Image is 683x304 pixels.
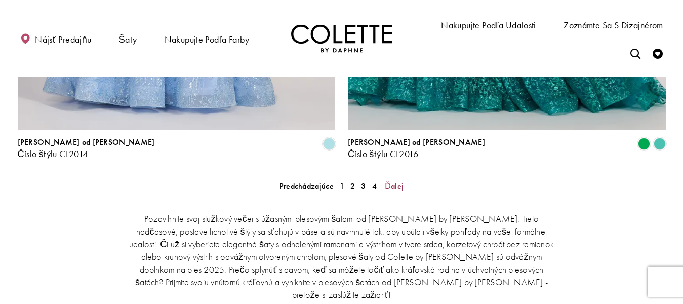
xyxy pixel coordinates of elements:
i: Smaragd [638,138,650,150]
font: Nájsť predajňu [35,33,91,45]
i: Aqua [654,138,666,150]
img: Colette od Daphne [291,25,392,53]
font: 3 [361,181,366,192]
font: Nakupujte podľa udalosti [441,19,536,31]
font: Zoznámte sa s dizajnérom [564,19,663,31]
span: Aktuálna stránka [347,179,358,194]
a: 1 [337,179,347,194]
font: 4 [372,181,377,192]
span: Šaty [116,24,140,53]
font: Číslo štýlu CL2014 [18,148,88,160]
a: Zoznámte sa s dizajnérom [561,10,665,39]
font: [PERSON_NAME] od [PERSON_NAME] [18,137,155,147]
font: Ďalej [385,181,404,192]
a: Skontrolovať zoznam želaní [650,39,665,67]
a: Navštívte domovskú stránku [291,25,392,53]
font: [PERSON_NAME] od [PERSON_NAME] [348,137,485,147]
span: Nakupujte podľa farby [162,24,252,53]
font: Pozdvihnite svoj stužkový večer s úžasnými plesovými šatami od [PERSON_NAME] by [PERSON_NAME]. Ti... [129,213,554,300]
a: Predchádzajúca stránka [276,179,337,194]
font: 2 [350,181,355,192]
a: 3 [358,179,369,194]
i: Prášková modrá [323,138,335,150]
font: Šaty [119,33,137,45]
div: Colette od Daphne, štýl č. CL2016 [348,138,485,159]
font: Predchádzajúce [279,181,334,192]
a: Ďalšia strana [382,179,407,194]
a: 4 [369,179,380,194]
div: Colette od Daphne, štýl č. CL2014 [18,138,155,159]
font: 1 [340,181,344,192]
span: Nakupujte podľa udalosti [438,10,539,39]
font: Nakupujte podľa farby [165,33,249,45]
a: Nájsť predajňu [18,24,94,53]
a: Prepnúť vyhľadávanie [628,39,643,67]
font: Číslo štýlu CL2016 [348,148,418,160]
